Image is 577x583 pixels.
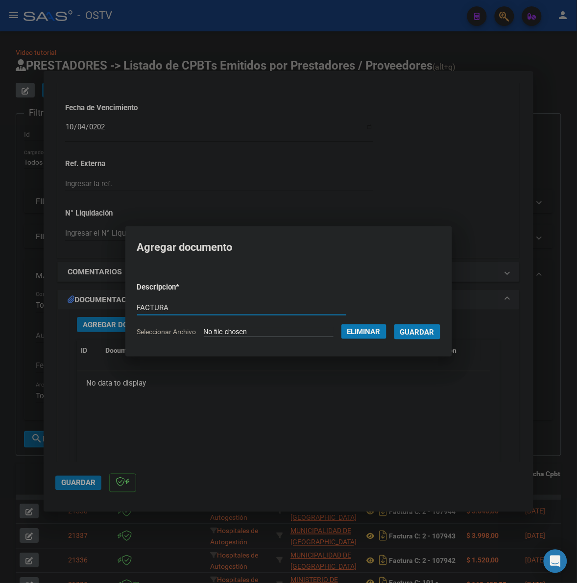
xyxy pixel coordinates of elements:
[137,238,440,257] h2: Agregar documento
[400,328,434,337] span: Guardar
[341,324,386,339] button: Eliminar
[137,282,228,293] p: Descripcion
[347,327,381,336] span: Eliminar
[544,550,567,573] div: Open Intercom Messenger
[394,324,440,340] button: Guardar
[137,328,196,336] span: Seleccionar Archivo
